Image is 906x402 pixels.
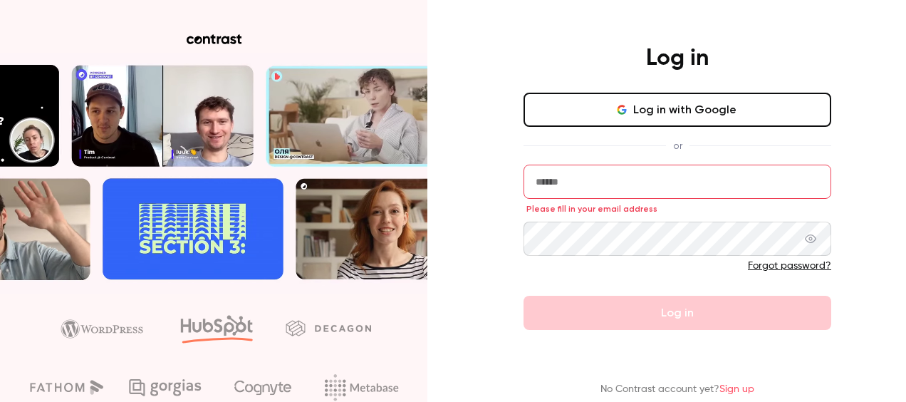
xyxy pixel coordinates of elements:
p: No Contrast account yet? [600,382,754,397]
span: or [666,138,689,153]
a: Sign up [719,384,754,394]
img: decagon [286,320,371,336]
h4: Log in [646,44,709,73]
a: Forgot password? [748,261,831,271]
span: Please fill in your email address [526,203,657,215]
button: Log in with Google [524,93,831,127]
